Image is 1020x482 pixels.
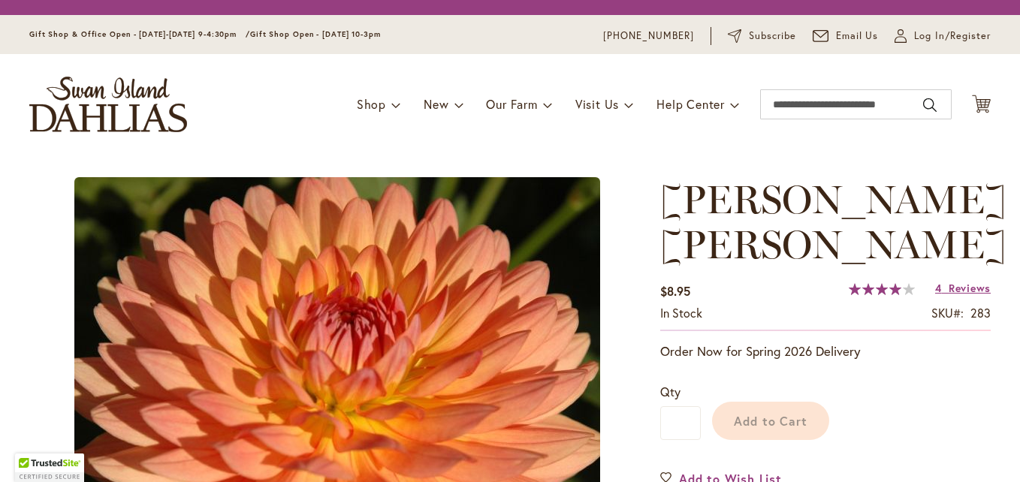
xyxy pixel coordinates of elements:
[949,281,991,295] span: Reviews
[575,96,619,112] span: Visit Us
[424,96,448,112] span: New
[923,93,937,117] button: Search
[914,29,991,44] span: Log In/Register
[660,384,681,399] span: Qty
[250,29,381,39] span: Gift Shop Open - [DATE] 10-3pm
[660,305,702,322] div: Availability
[357,96,386,112] span: Shop
[15,453,84,482] div: TrustedSite Certified
[728,29,796,44] a: Subscribe
[895,29,991,44] a: Log In/Register
[935,281,991,295] a: 4 Reviews
[660,283,690,299] span: $8.95
[970,305,991,322] div: 283
[836,29,879,44] span: Email Us
[660,176,1006,268] span: [PERSON_NAME] [PERSON_NAME]
[849,283,915,295] div: 82%
[660,342,991,360] p: Order Now for Spring 2026 Delivery
[29,29,250,39] span: Gift Shop & Office Open - [DATE]-[DATE] 9-4:30pm /
[660,305,702,321] span: In stock
[603,29,694,44] a: [PHONE_NUMBER]
[935,281,942,295] span: 4
[813,29,879,44] a: Email Us
[656,96,725,112] span: Help Center
[486,96,537,112] span: Our Farm
[29,77,187,132] a: store logo
[931,305,964,321] strong: SKU
[749,29,796,44] span: Subscribe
